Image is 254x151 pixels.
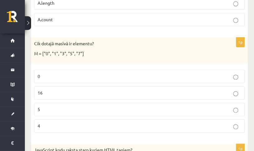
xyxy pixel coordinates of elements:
input: 0 [233,75,238,80]
p: 1p [236,37,245,47]
p: M = ["0", "1", "3", "5", "7"] [34,51,214,57]
a: Rīgas 1. Tālmācības vidusskola [7,11,25,27]
input: 4 [233,124,238,129]
p: Cik dotajā masīvā ir elementu? [34,41,214,47]
span: 5 [38,106,40,112]
span: 16 [38,90,43,95]
input: A.length [233,1,238,6]
input: 5 [233,108,238,113]
span: A.count [38,17,53,22]
span: 0 [38,73,40,79]
input: 16 [233,91,238,96]
span: 4 [38,123,40,129]
input: A.count [233,18,238,23]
